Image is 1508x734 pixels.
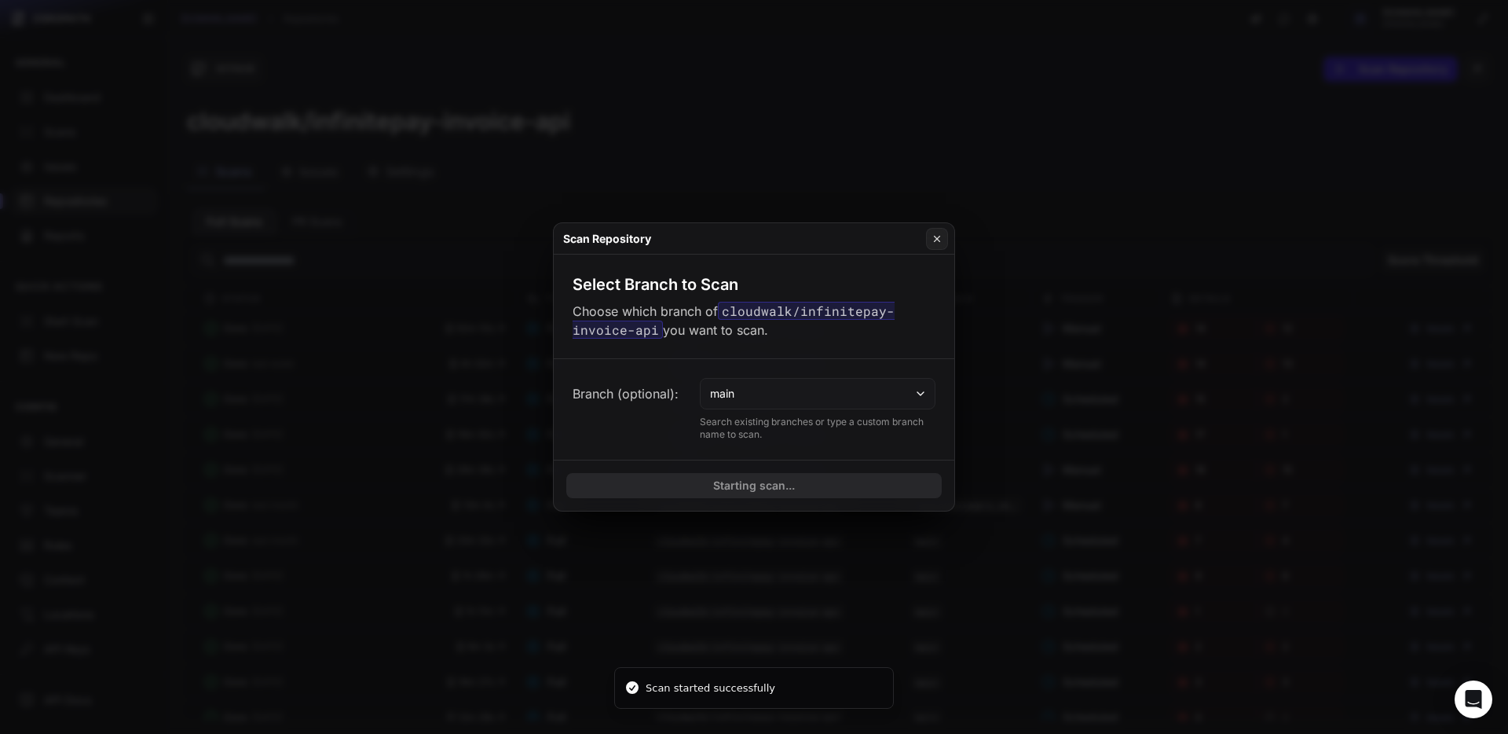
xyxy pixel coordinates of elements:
[573,384,679,403] span: Branch (optional):
[700,378,935,409] button: main
[563,231,651,247] h4: Scan Repository
[700,416,935,441] p: Search existing branches or type a custom branch name to scan.
[1455,681,1492,718] div: Open Intercom Messenger
[566,473,942,498] button: Starting scan...
[646,681,775,696] div: Scan started successfully
[573,302,895,339] code: cloudwalk/infinitepay-invoice-api
[573,273,738,295] h3: Select Branch to Scan
[573,302,935,339] p: Choose which branch of you want to scan.
[710,386,734,402] span: main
